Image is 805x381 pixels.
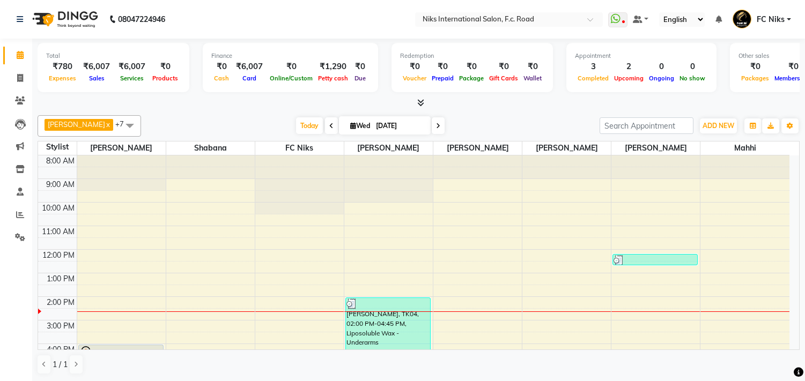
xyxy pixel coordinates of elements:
[46,51,181,61] div: Total
[40,226,77,237] div: 11:00 AM
[677,74,708,82] span: No show
[44,179,77,190] div: 9:00 AM
[611,141,700,155] span: [PERSON_NAME]
[575,61,611,73] div: 3
[150,74,181,82] span: Products
[296,117,323,134] span: Today
[348,122,373,130] span: Wed
[429,74,456,82] span: Prepaid
[267,61,315,73] div: ₹0
[351,61,370,73] div: ₹0
[40,250,77,261] div: 12:00 PM
[77,141,166,155] span: [PERSON_NAME]
[211,61,232,73] div: ₹0
[267,74,315,82] span: Online/Custom
[575,51,708,61] div: Appointment
[400,51,544,61] div: Redemption
[45,273,77,285] div: 1:00 PM
[738,61,772,73] div: ₹0
[521,61,544,73] div: ₹0
[352,74,368,82] span: Due
[45,344,77,355] div: 4:00 PM
[46,61,79,73] div: ₹780
[114,61,150,73] div: ₹6,007
[486,74,521,82] span: Gift Cards
[613,255,697,265] div: [PERSON_NAME], TK02, 12:10 PM-12:40 PM, Haircut - Basic Haicut ([DEMOGRAPHIC_DATA]) (₹399)
[344,141,433,155] span: [PERSON_NAME]
[150,61,181,73] div: ₹0
[757,14,785,25] span: FC Niks
[118,4,165,34] b: 08047224946
[700,141,789,155] span: Mahhi
[44,155,77,167] div: 8:00 AM
[79,345,163,361] div: [PERSON_NAME], TK03, 04:00 PM-04:45 PM, Haircut - Creative Haircut (Wash & Blowdry Complimentary)...
[86,74,107,82] span: Sales
[700,118,737,133] button: ADD NEW
[255,141,344,155] span: FC Niks
[677,61,708,73] div: 0
[48,120,105,129] span: [PERSON_NAME]
[45,297,77,308] div: 2:00 PM
[646,61,677,73] div: 0
[232,61,267,73] div: ₹6,007
[315,74,351,82] span: Petty cash
[611,74,646,82] span: Upcoming
[315,61,351,73] div: ₹1,290
[105,120,110,129] a: x
[738,74,772,82] span: Packages
[211,51,370,61] div: Finance
[703,122,734,130] span: ADD NEW
[117,74,146,82] span: Services
[240,74,259,82] span: Card
[373,118,426,134] input: 2025-09-03
[45,320,77,332] div: 3:00 PM
[733,10,751,28] img: FC Niks
[646,74,677,82] span: Ongoing
[400,61,429,73] div: ₹0
[400,74,429,82] span: Voucher
[46,74,79,82] span: Expenses
[522,141,611,155] span: [PERSON_NAME]
[456,74,486,82] span: Package
[521,74,544,82] span: Wallet
[486,61,521,73] div: ₹0
[38,141,77,153] div: Stylist
[166,141,255,155] span: Shabana
[211,74,232,82] span: Cash
[433,141,522,155] span: [PERSON_NAME]
[456,61,486,73] div: ₹0
[600,117,693,134] input: Search Appointment
[115,119,132,128] span: +7
[27,4,101,34] img: logo
[346,298,430,361] div: [PERSON_NAME], TK04, 02:00 PM-04:45 PM, Liposoluble Wax - Underarms ([DEMOGRAPHIC_DATA]),Liposolu...
[53,359,68,370] span: 1 / 1
[429,61,456,73] div: ₹0
[79,61,114,73] div: ₹6,007
[611,61,646,73] div: 2
[575,74,611,82] span: Completed
[40,203,77,214] div: 10:00 AM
